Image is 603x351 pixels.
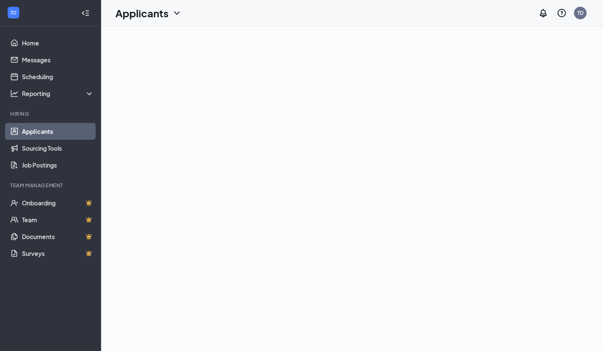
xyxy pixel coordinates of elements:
svg: WorkstreamLogo [9,8,18,17]
div: TD [577,9,584,16]
a: Messages [22,51,94,68]
svg: QuestionInfo [557,8,567,18]
a: Sourcing Tools [22,140,94,157]
a: SurveysCrown [22,245,94,262]
a: Home [22,35,94,51]
svg: ChevronDown [172,8,182,18]
a: Scheduling [22,68,94,85]
div: Hiring [10,110,92,117]
svg: Collapse [81,9,90,17]
div: Team Management [10,182,92,189]
a: Applicants [22,123,94,140]
h1: Applicants [115,6,168,20]
svg: Notifications [538,8,548,18]
svg: Analysis [10,89,19,98]
div: Reporting [22,89,94,98]
a: DocumentsCrown [22,228,94,245]
a: TeamCrown [22,211,94,228]
a: Job Postings [22,157,94,173]
a: OnboardingCrown [22,194,94,211]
